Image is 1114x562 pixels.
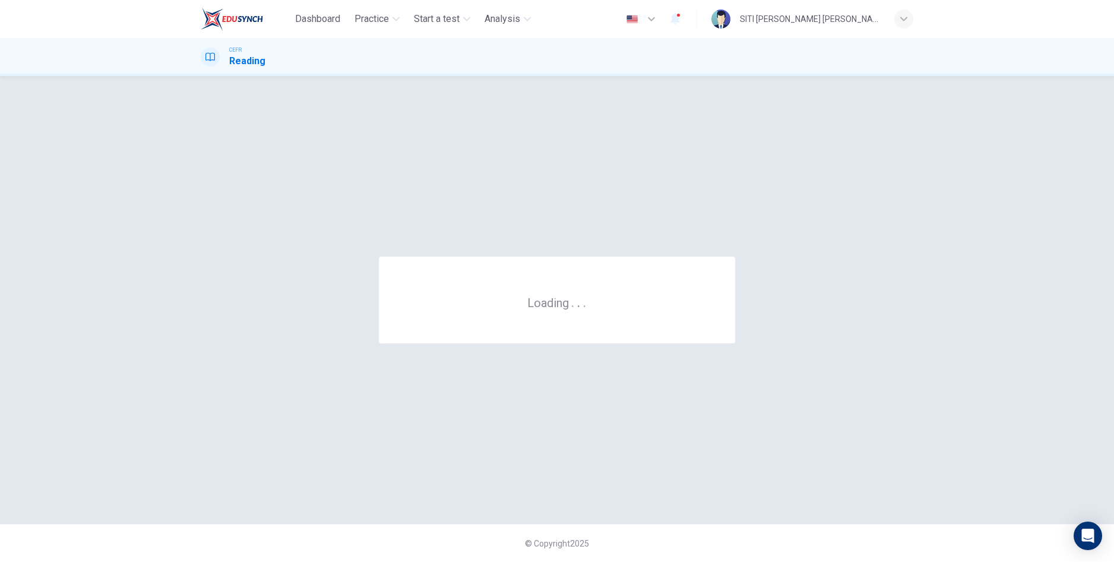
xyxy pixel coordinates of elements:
[201,7,290,31] a: EduSynch logo
[525,539,589,548] span: © Copyright 2025
[527,295,587,310] h6: Loading
[480,8,536,30] button: Analysis
[485,12,520,26] span: Analysis
[229,54,265,68] h1: Reading
[350,8,404,30] button: Practice
[414,12,460,26] span: Start a test
[1074,522,1102,550] div: Open Intercom Messenger
[571,292,575,311] h6: .
[577,292,581,311] h6: .
[201,7,263,31] img: EduSynch logo
[740,12,880,26] div: SITI [PERSON_NAME] [PERSON_NAME]
[229,46,242,54] span: CEFR
[409,8,475,30] button: Start a test
[295,12,340,26] span: Dashboard
[583,292,587,311] h6: .
[711,10,730,29] img: Profile picture
[355,12,389,26] span: Practice
[290,8,345,30] button: Dashboard
[625,15,640,24] img: en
